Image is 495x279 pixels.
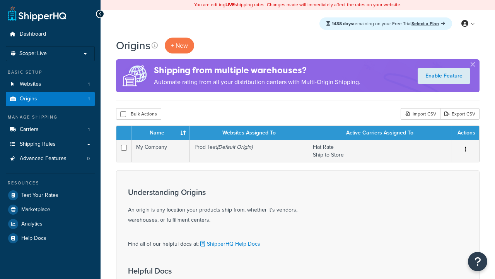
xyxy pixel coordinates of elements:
[116,59,154,92] img: ad-origins-multi-dfa493678c5a35abed25fd24b4b8a3fa3505936ce257c16c00bdefe2f3200be3.png
[131,126,190,140] th: Name : activate to sort column ascending
[21,235,46,242] span: Help Docs
[128,188,321,225] div: An origin is any location your products ship from, whether it's vendors, warehouses, or fulfillme...
[6,92,95,106] li: Origins
[418,68,470,84] a: Enable Feature
[6,77,95,91] a: Websites 1
[6,77,95,91] li: Websites
[20,155,67,162] span: Advanced Features
[87,155,90,162] span: 0
[190,140,308,162] td: Prod Test
[225,1,235,8] b: LIVE
[6,69,95,76] div: Basic Setup
[20,126,39,133] span: Carriers
[6,203,95,217] a: Marketplace
[116,108,161,120] button: Bulk Actions
[21,207,50,213] span: Marketplace
[6,122,95,137] li: Carriers
[21,221,43,227] span: Analytics
[6,122,95,137] a: Carriers 1
[6,152,95,166] a: Advanced Features 0
[6,152,95,166] li: Advanced Features
[128,233,321,249] div: Find all of our helpful docs at:
[88,81,90,88] span: 1
[20,96,37,102] span: Origins
[308,126,452,140] th: Active Carriers Assigned To
[8,6,66,21] a: ShipperHQ Home
[128,267,281,275] h3: Helpful Docs
[332,20,353,27] strong: 1438 days
[308,140,452,162] td: Flat Rate Ship to Store
[154,77,360,88] p: Automate rating from all your distribution centers with Multi-Origin Shipping.
[199,240,260,248] a: ShipperHQ Help Docs
[20,141,56,148] span: Shipping Rules
[6,231,95,245] a: Help Docs
[154,64,360,77] h4: Shipping from multiple warehouses?
[88,126,90,133] span: 1
[21,192,58,199] span: Test Your Rates
[411,20,445,27] a: Select a Plan
[452,126,479,140] th: Actions
[116,38,150,53] h1: Origins
[6,137,95,152] a: Shipping Rules
[165,38,194,53] a: + New
[401,108,440,120] div: Import CSV
[6,27,95,41] a: Dashboard
[88,96,90,102] span: 1
[6,92,95,106] a: Origins 1
[468,252,487,271] button: Open Resource Center
[20,81,41,88] span: Websites
[6,188,95,202] a: Test Your Rates
[6,217,95,231] a: Analytics
[128,188,321,196] h3: Understanding Origins
[6,114,95,121] div: Manage Shipping
[20,31,46,38] span: Dashboard
[440,108,480,120] a: Export CSV
[131,140,190,162] td: My Company
[171,41,188,50] span: + New
[319,17,452,30] div: remaining on your Free Trial
[217,143,253,151] i: (Default Origin)
[6,180,95,186] div: Resources
[19,50,47,57] span: Scope: Live
[190,126,308,140] th: Websites Assigned To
